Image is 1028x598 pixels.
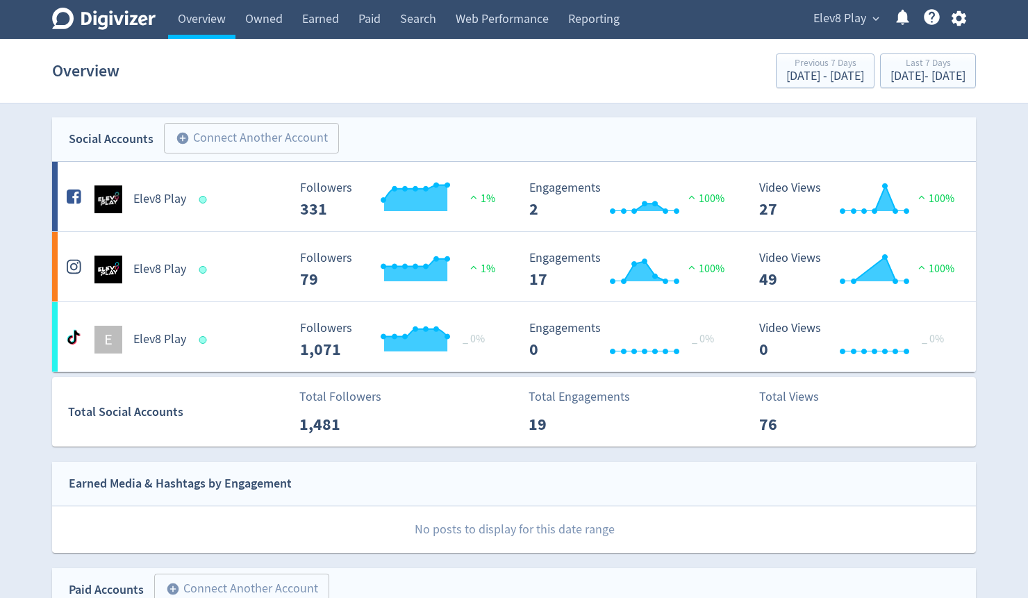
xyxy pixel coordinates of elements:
[813,8,866,30] span: Elev8 Play
[293,251,501,288] svg: Followers ---
[69,129,154,149] div: Social Accounts
[94,185,122,213] img: Elev8 Play undefined
[915,262,954,276] span: 100%
[166,582,180,596] span: add_circle
[870,13,882,25] span: expand_more
[915,262,929,272] img: positive-performance.svg
[880,53,976,88] button: Last 7 Days[DATE]- [DATE]
[786,58,864,70] div: Previous 7 Days
[52,49,119,93] h1: Overview
[522,181,731,218] svg: Engagements 2
[293,181,501,218] svg: Followers ---
[890,58,965,70] div: Last 7 Days
[809,8,883,30] button: Elev8 Play
[293,322,501,358] svg: Followers ---
[922,332,944,346] span: _ 0%
[685,262,724,276] span: 100%
[759,412,839,437] p: 76
[467,262,495,276] span: 1%
[915,192,954,206] span: 100%
[52,162,976,231] a: Elev8 Play undefinedElev8 Play Followers --- Followers 331 1% Engagements 2 Engagements 2 100% Vi...
[529,412,608,437] p: 19
[467,192,495,206] span: 1%
[915,192,929,202] img: positive-performance.svg
[199,196,211,204] span: Data last synced: 2 Sep 2025, 7:01am (AEST)
[176,131,190,145] span: add_circle
[94,326,122,354] div: E
[752,322,961,358] svg: Video Views 0
[692,332,714,346] span: _ 0%
[133,191,186,208] h5: Elev8 Play
[199,336,211,344] span: Data last synced: 1 Sep 2025, 11:02pm (AEST)
[463,332,485,346] span: _ 0%
[154,125,339,153] a: Connect Another Account
[685,192,724,206] span: 100%
[786,70,864,83] div: [DATE] - [DATE]
[522,322,731,358] svg: Engagements 0
[759,388,839,406] p: Total Views
[776,53,874,88] button: Previous 7 Days[DATE] - [DATE]
[164,123,339,153] button: Connect Another Account
[52,232,976,301] a: Elev8 Play undefinedElev8 Play Followers --- Followers 79 1% Engagements 17 Engagements 17 100% V...
[53,506,976,553] p: No posts to display for this date range
[299,388,381,406] p: Total Followers
[199,266,211,274] span: Data last synced: 2 Sep 2025, 7:01am (AEST)
[94,256,122,283] img: Elev8 Play undefined
[52,302,976,372] a: EElev8 Play Followers --- _ 0% Followers 1,071 Engagements 0 Engagements 0 _ 0% Video Views 0 Vid...
[890,70,965,83] div: [DATE] - [DATE]
[133,261,186,278] h5: Elev8 Play
[133,331,186,348] h5: Elev8 Play
[522,251,731,288] svg: Engagements 17
[467,262,481,272] img: positive-performance.svg
[685,262,699,272] img: positive-performance.svg
[467,192,481,202] img: positive-performance.svg
[68,402,290,422] div: Total Social Accounts
[529,388,630,406] p: Total Engagements
[752,251,961,288] svg: Video Views 49
[299,412,379,437] p: 1,481
[69,474,292,494] div: Earned Media & Hashtags by Engagement
[752,181,961,218] svg: Video Views 27
[685,192,699,202] img: positive-performance.svg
